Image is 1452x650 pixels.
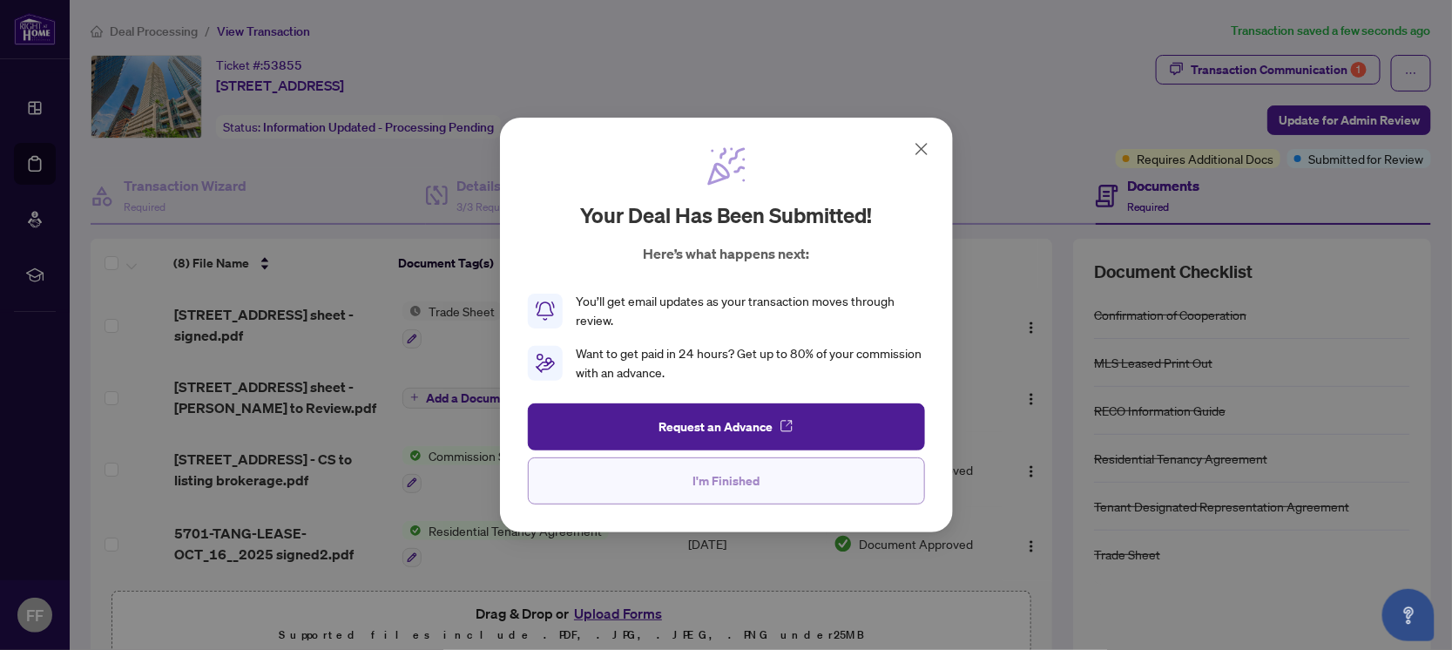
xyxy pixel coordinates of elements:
button: I'm Finished [528,457,925,504]
h2: Your deal has been submitted! [580,201,872,229]
div: You’ll get email updates as your transaction moves through review. [577,292,925,330]
span: I'm Finished [692,467,760,495]
button: Request an Advance [528,403,925,450]
div: Want to get paid in 24 hours? Get up to 80% of your commission with an advance. [577,344,925,383]
button: Open asap [1382,589,1435,641]
span: Request an Advance [658,413,773,441]
p: Here’s what happens next: [643,243,809,264]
